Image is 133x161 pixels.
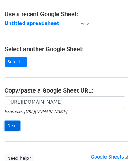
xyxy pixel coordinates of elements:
[5,45,128,53] h4: Select another Google Sheet:
[5,96,125,108] input: Paste your Google Sheet URL here
[5,10,128,18] h4: Use a recent Google Sheet:
[5,121,20,131] input: Next
[5,109,67,114] small: Example: [URL][DOMAIN_NAME]
[81,21,90,26] small: View
[75,21,90,26] a: View
[5,21,59,26] a: Untitled spreadsheet
[91,154,128,160] a: Google Sheets
[5,87,128,94] h4: Copy/paste a Google Sheet URL:
[5,57,27,67] a: Select...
